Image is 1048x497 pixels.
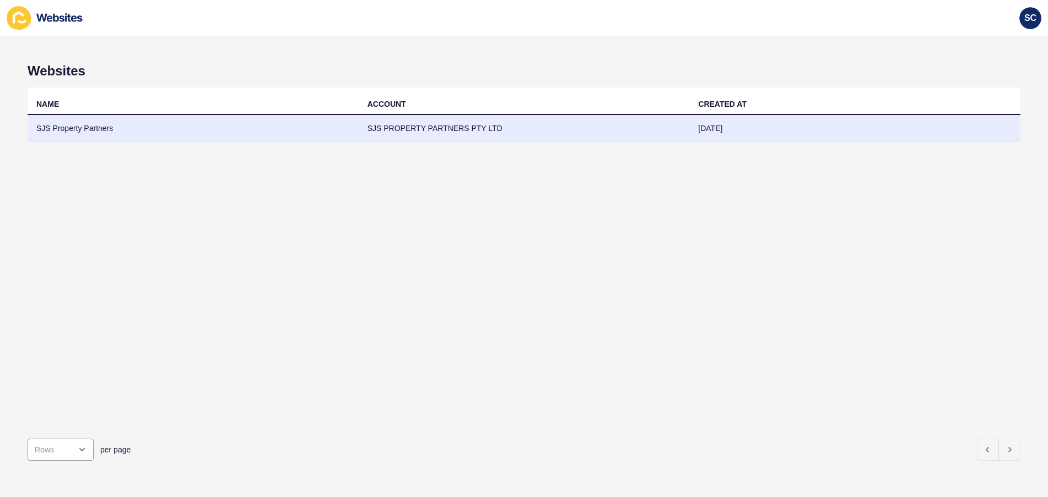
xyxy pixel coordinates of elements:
[689,115,1020,142] td: [DATE]
[1024,13,1036,24] span: SC
[100,444,131,455] span: per page
[359,115,690,142] td: SJS PROPERTY PARTNERS PTY LTD
[368,99,406,110] div: ACCOUNT
[28,439,94,461] div: open menu
[28,115,359,142] td: SJS Property Partners
[698,99,747,110] div: CREATED AT
[28,63,1020,79] h1: Websites
[36,99,59,110] div: NAME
